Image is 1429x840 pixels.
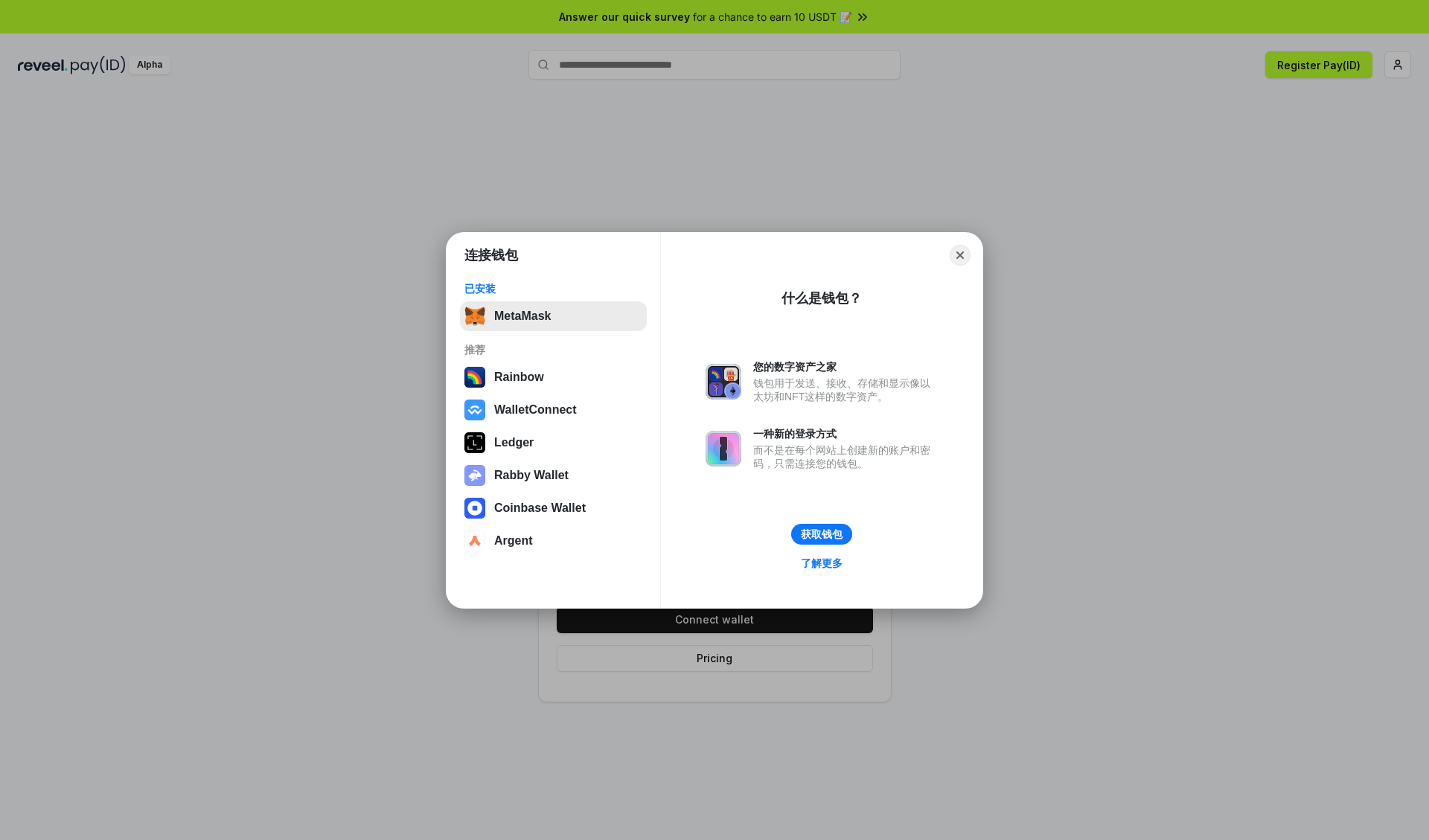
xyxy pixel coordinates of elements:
[706,364,741,400] img: svg+xml,%3Csvg%20xmlns%3D%22http%3A%2F%2Fwww.w3.org%2F2000%2Fsvg%22%20fill%3D%22none%22%20viewBox...
[753,376,938,403] div: 钱包用于发送、接收、存储和显示像以太坊和NFT这样的数字资产。
[460,428,647,458] button: Ledger
[464,530,485,551] img: svg+xml,%3Csvg%20width%3D%2228%22%20height%3D%2228%22%20viewBox%3D%220%200%2028%2028%22%20fill%3D...
[494,436,534,449] div: Ledger
[791,524,852,545] button: 获取钱包
[464,432,485,453] img: svg+xml,%3Csvg%20xmlns%3D%22http%3A%2F%2Fwww.w3.org%2F2000%2Fsvg%22%20width%3D%2228%22%20height%3...
[494,371,544,384] div: Rainbow
[464,498,485,519] img: svg+xml,%3Csvg%20width%3D%2228%22%20height%3D%2228%22%20viewBox%3D%220%200%2028%2028%22%20fill%3D...
[464,282,642,295] div: 已安装
[494,534,533,548] div: Argent
[494,310,551,323] div: MetaMask
[464,367,485,388] img: svg+xml,%3Csvg%20width%3D%22120%22%20height%3D%22120%22%20viewBox%3D%220%200%20120%20120%22%20fil...
[464,306,485,327] img: svg+xml,%3Csvg%20fill%3D%22none%22%20height%3D%2233%22%20viewBox%3D%220%200%2035%2033%22%20width%...
[801,557,843,570] div: 了解更多
[950,245,971,266] button: Close
[460,395,647,425] button: WalletConnect
[792,554,851,573] a: 了解更多
[494,403,577,417] div: WalletConnect
[464,465,485,486] img: svg+xml,%3Csvg%20xmlns%3D%22http%3A%2F%2Fwww.w3.org%2F2000%2Fsvg%22%20fill%3D%22none%22%20viewBox...
[464,400,485,420] img: svg+xml,%3Csvg%20width%3D%2228%22%20height%3D%2228%22%20viewBox%3D%220%200%2028%2028%22%20fill%3D...
[753,427,938,440] div: 一种新的登录方式
[494,469,569,482] div: Rabby Wallet
[464,343,642,356] div: 推荐
[781,289,862,307] div: 什么是钱包？
[460,301,647,331] button: MetaMask
[801,528,843,541] div: 获取钱包
[464,246,518,264] h1: 连接钱包
[753,360,938,373] div: 您的数字资产之家
[460,526,647,556] button: Argent
[494,501,586,515] div: Coinbase Wallet
[753,443,938,470] div: 而不是在每个网站上创建新的账户和密码，只需连接您的钱包。
[460,493,647,523] button: Coinbase Wallet
[460,362,647,392] button: Rainbow
[460,461,647,490] button: Rabby Wallet
[706,431,741,467] img: svg+xml,%3Csvg%20xmlns%3D%22http%3A%2F%2Fwww.w3.org%2F2000%2Fsvg%22%20fill%3D%22none%22%20viewBox...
